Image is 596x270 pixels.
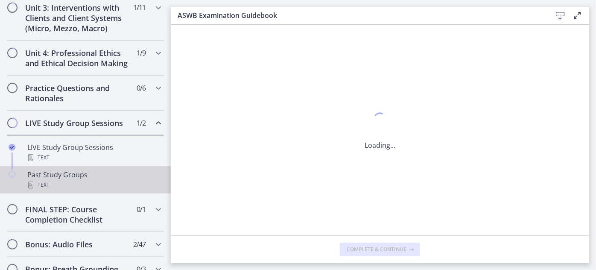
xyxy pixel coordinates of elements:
span: 1 / 9 [137,48,146,58]
button: Complete & continue [340,243,420,256]
h2: LIVE Study Group Sessions [25,118,129,128]
div: Text [27,153,161,163]
p: Loading... [365,140,395,150]
div: 1 [365,110,395,130]
h2: Bonus: Audio Files [25,239,129,249]
h3: ASWB Examination Guidebook [178,10,538,21]
h2: FINAL STEP: Course Completion Checklist [25,204,129,225]
span: 1 / 2 [137,118,146,128]
i: Completed [9,144,15,151]
div: LIVE Study Group Sessions [27,142,161,163]
span: 0 / 1 [137,204,146,214]
h2: Unit 3: Interventions with Clients and Client Systems (Micro, Mezzo, Macro) [25,3,129,33]
h2: Unit 4: Professional Ethics and Ethical Decision Making [25,48,129,68]
span: 0 / 6 [137,83,146,93]
span: Complete & continue [347,246,406,253]
span: 2 / 47 [133,239,146,249]
div: Text [27,180,161,190]
span: 1 / 11 [133,3,146,13]
div: Past Study Groups [27,170,161,190]
h2: Practice Questions and Rationales [25,83,129,103]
